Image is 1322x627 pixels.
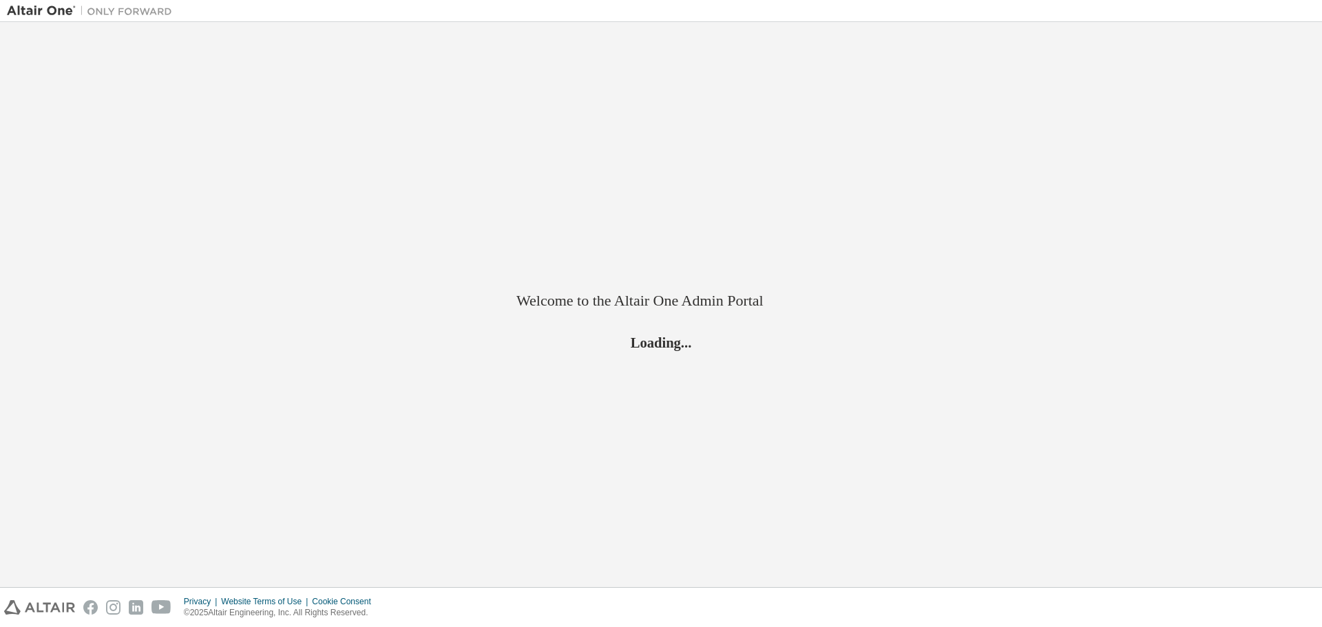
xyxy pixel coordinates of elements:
[221,596,312,607] div: Website Terms of Use
[312,596,379,607] div: Cookie Consent
[106,600,120,615] img: instagram.svg
[83,600,98,615] img: facebook.svg
[516,291,806,310] h2: Welcome to the Altair One Admin Portal
[151,600,171,615] img: youtube.svg
[184,607,379,619] p: © 2025 Altair Engineering, Inc. All Rights Reserved.
[129,600,143,615] img: linkedin.svg
[184,596,221,607] div: Privacy
[516,333,806,351] h2: Loading...
[4,600,75,615] img: altair_logo.svg
[7,4,179,18] img: Altair One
